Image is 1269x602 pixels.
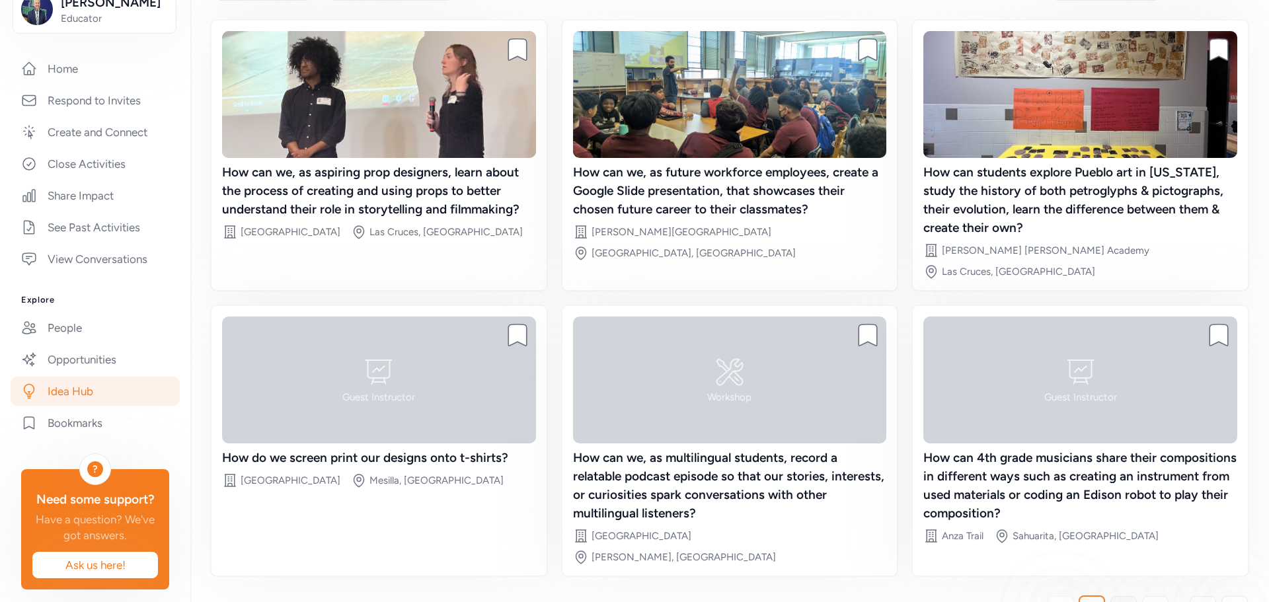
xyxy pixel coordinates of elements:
[942,265,1095,278] div: Las Cruces, [GEOGRAPHIC_DATA]
[32,551,159,579] button: Ask us here!
[11,313,180,342] a: People
[32,511,159,543] div: Have a question? We've got answers.
[32,490,159,509] div: Need some support?
[573,163,887,219] div: How can we, as future workforce employees, create a Google Slide presentation, that showcases the...
[1013,529,1159,543] div: Sahuarita, [GEOGRAPHIC_DATA]
[222,163,536,219] div: How can we, as aspiring prop designers, learn about the process of creating and using props to be...
[11,377,180,406] a: Idea Hub
[11,118,180,147] a: Create and Connect
[61,12,168,25] span: Educator
[222,449,536,467] div: How do we screen print our designs onto t-shirts?
[11,181,180,210] a: Share Impact
[942,529,983,543] div: Anza Trail
[369,474,504,487] div: Mesilla, [GEOGRAPHIC_DATA]
[11,408,180,437] a: Bookmarks
[573,449,887,523] div: How can we, as multilingual students, record a relatable podcast episode so that our stories, int...
[942,244,1149,257] div: [PERSON_NAME] [PERSON_NAME] Academy
[11,345,180,374] a: Opportunities
[11,86,180,115] a: Respond to Invites
[342,391,415,404] div: Guest Instructor
[11,245,180,274] a: View Conversations
[11,54,180,83] a: Home
[241,225,340,239] div: [GEOGRAPHIC_DATA]
[592,550,776,564] div: [PERSON_NAME], [GEOGRAPHIC_DATA]
[592,529,691,543] div: [GEOGRAPHIC_DATA]
[923,163,1237,237] div: How can students explore Pueblo art in [US_STATE], study the history of both petroglyphs & pictog...
[11,149,180,178] a: Close Activities
[592,225,771,239] div: [PERSON_NAME][GEOGRAPHIC_DATA]
[369,225,523,239] div: Las Cruces, [GEOGRAPHIC_DATA]
[43,557,147,573] span: Ask us here!
[222,31,536,158] img: image
[923,449,1237,523] div: How can 4th grade musicians share their compositions in different ways such as creating an instru...
[923,31,1237,158] img: image
[707,391,751,404] div: Workshop
[1044,391,1117,404] div: Guest Instructor
[11,213,180,242] a: See Past Activities
[87,461,103,477] div: ?
[241,474,340,487] div: [GEOGRAPHIC_DATA]
[573,31,887,158] img: image
[21,295,169,305] h3: Explore
[592,246,796,260] div: [GEOGRAPHIC_DATA], [GEOGRAPHIC_DATA]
